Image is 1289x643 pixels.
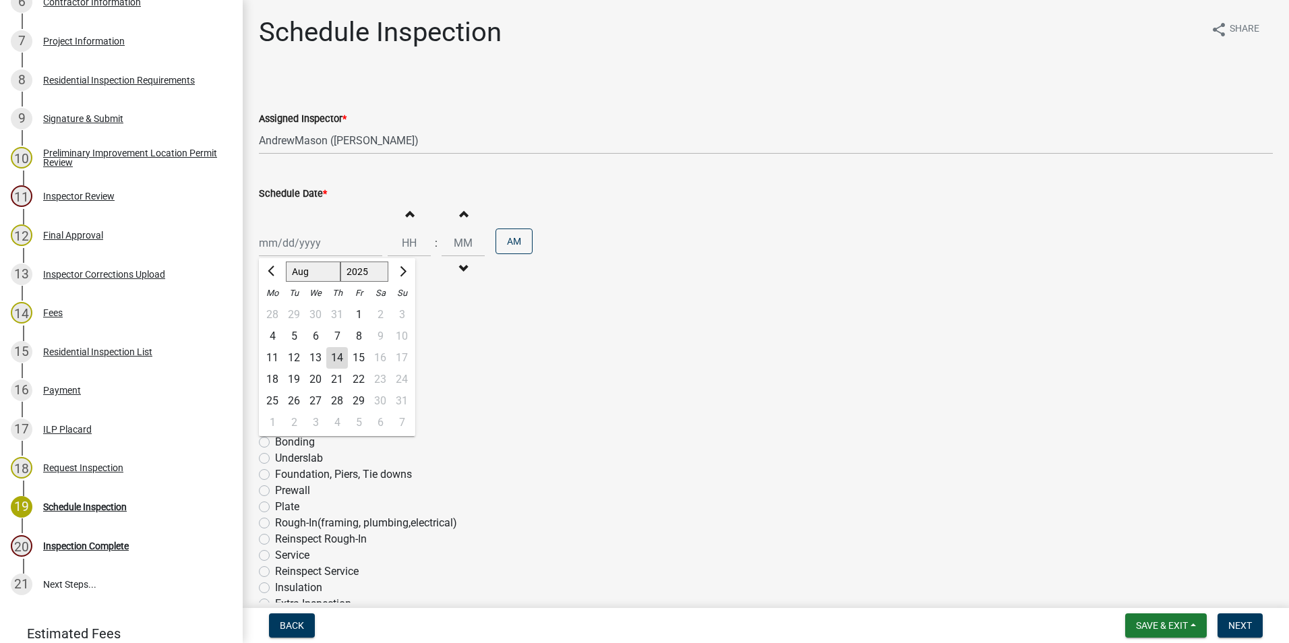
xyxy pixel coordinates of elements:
select: Select month [286,262,340,282]
div: Thursday, August 21, 2025 [326,369,348,390]
div: Thursday, August 28, 2025 [326,390,348,412]
div: Signature & Submit [43,114,123,123]
div: 7 [11,30,32,52]
div: 12 [283,347,305,369]
div: Project Information [43,36,125,46]
div: Inspector Corrections Upload [43,270,165,279]
div: 29 [348,390,369,412]
div: 21 [11,574,32,595]
div: 25 [262,390,283,412]
div: Wednesday, August 20, 2025 [305,369,326,390]
div: 12 [11,224,32,246]
div: 5 [283,326,305,347]
div: Thursday, August 14, 2025 [326,347,348,369]
div: 28 [262,304,283,326]
label: Prewall [275,483,310,499]
div: Monday, August 25, 2025 [262,390,283,412]
button: Back [269,613,315,638]
span: Back [280,620,304,631]
div: Monday, July 28, 2025 [262,304,283,326]
div: 18 [11,457,32,479]
div: Monday, August 11, 2025 [262,347,283,369]
div: Friday, August 29, 2025 [348,390,369,412]
div: Tuesday, September 2, 2025 [283,412,305,433]
div: Inspection Complete [43,541,129,551]
div: 9 [11,108,32,129]
div: 14 [11,302,32,324]
div: 3 [305,412,326,433]
span: Share [1230,22,1259,38]
div: Sa [369,282,391,304]
label: Reinspect Service [275,563,359,580]
div: Monday, September 1, 2025 [262,412,283,433]
label: Insulation [275,580,322,596]
div: 22 [348,369,369,390]
div: Wednesday, August 13, 2025 [305,347,326,369]
div: Tuesday, August 5, 2025 [283,326,305,347]
div: 14 [326,347,348,369]
button: shareShare [1200,16,1270,42]
input: Hours [388,229,431,257]
label: Schedule Date [259,189,327,199]
label: Underslab [275,450,323,466]
div: Friday, September 5, 2025 [348,412,369,433]
div: 19 [283,369,305,390]
div: 21 [326,369,348,390]
div: 6 [305,326,326,347]
div: Thursday, September 4, 2025 [326,412,348,433]
div: Residential Inspection Requirements [43,75,195,85]
div: Tuesday, August 12, 2025 [283,347,305,369]
div: Thursday, July 31, 2025 [326,304,348,326]
div: Request Inspection [43,463,123,472]
div: 8 [11,69,32,91]
input: Minutes [442,229,485,257]
div: Inspector Review [43,191,115,201]
div: 5 [348,412,369,433]
div: Friday, August 1, 2025 [348,304,369,326]
div: Fr [348,282,369,304]
i: share [1211,22,1227,38]
label: Foundation, Piers, Tie downs [275,466,412,483]
div: 17 [11,419,32,440]
div: Tuesday, August 19, 2025 [283,369,305,390]
div: 30 [305,304,326,326]
div: Monday, August 18, 2025 [262,369,283,390]
div: Mo [262,282,283,304]
div: Monday, August 4, 2025 [262,326,283,347]
div: 4 [262,326,283,347]
div: 1 [348,304,369,326]
div: ILP Placard [43,425,92,434]
div: Preliminary Improvement Location Permit Review [43,148,221,167]
button: Previous month [264,261,280,282]
div: Su [391,282,413,304]
button: Save & Exit [1125,613,1207,638]
div: Tu [283,282,305,304]
div: 20 [305,369,326,390]
button: AM [496,228,533,254]
button: Next month [394,261,410,282]
h1: Schedule Inspection [259,16,502,49]
div: 27 [305,390,326,412]
div: Th [326,282,348,304]
div: 10 [11,147,32,169]
div: Schedule Inspection [43,502,127,512]
div: Wednesday, July 30, 2025 [305,304,326,326]
div: 7 [326,326,348,347]
label: Extra Inspection [275,596,351,612]
div: 19 [11,496,32,518]
div: 26 [283,390,305,412]
div: Wednesday, August 6, 2025 [305,326,326,347]
div: 11 [262,347,283,369]
div: Friday, August 8, 2025 [348,326,369,347]
div: 4 [326,412,348,433]
div: Residential Inspection List [43,347,152,357]
label: Assigned Inspector [259,115,347,124]
div: 31 [326,304,348,326]
div: Friday, August 22, 2025 [348,369,369,390]
div: Wednesday, September 3, 2025 [305,412,326,433]
div: 18 [262,369,283,390]
div: Friday, August 15, 2025 [348,347,369,369]
label: Service [275,547,309,563]
label: Bonding [275,434,315,450]
span: Save & Exit [1136,620,1188,631]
